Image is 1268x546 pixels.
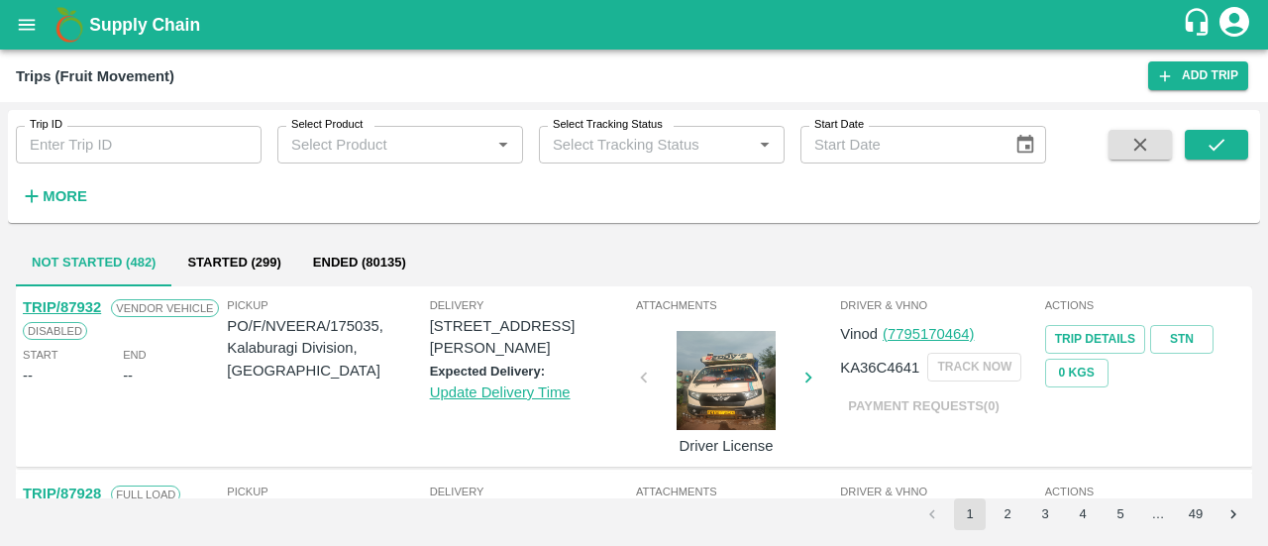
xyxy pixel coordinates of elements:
[1105,498,1136,530] button: Go to page 5
[1182,7,1216,43] div: customer-support
[840,296,1040,314] span: Driver & VHNo
[840,483,1040,500] span: Driver & VHNo
[227,483,429,500] span: Pickup
[297,239,422,286] button: Ended (80135)
[430,364,545,379] label: Expected Delivery:
[545,132,720,158] input: Select Tracking Status
[123,346,147,364] span: End
[171,239,296,286] button: Started (299)
[111,299,218,317] span: Vendor Vehicle
[23,299,101,315] a: TRIP/87932
[50,5,89,45] img: logo
[1067,498,1099,530] button: Go to page 4
[1180,498,1212,530] button: Go to page 49
[16,63,174,89] div: Trips (Fruit Movement)
[1045,325,1145,354] a: Trip Details
[43,188,87,204] strong: More
[23,322,87,340] span: Disabled
[490,132,516,158] button: Open
[1006,126,1044,164] button: Choose date
[1029,498,1061,530] button: Go to page 3
[4,2,50,48] button: open drawer
[1148,61,1248,90] a: Add Trip
[23,365,33,386] div: --
[430,296,632,314] span: Delivery
[16,239,171,286] button: Not Started (482)
[636,296,836,314] span: Attachments
[111,486,180,503] span: Full Load
[652,435,800,457] p: Driver License
[992,498,1023,530] button: Go to page 2
[913,498,1252,530] nav: pagination navigation
[1045,296,1245,314] span: Actions
[430,384,571,400] a: Update Delivery Time
[89,11,1182,39] a: Supply Chain
[23,483,101,504] p: TRIP/87928
[954,498,986,530] button: page 1
[1142,505,1174,524] div: …
[123,365,133,386] div: --
[227,296,429,314] span: Pickup
[16,126,262,164] input: Enter Trip ID
[430,315,632,360] p: [STREET_ADDRESS][PERSON_NAME]
[430,483,632,500] span: Delivery
[553,117,663,133] label: Select Tracking Status
[636,483,836,500] span: Attachments
[227,315,429,382] p: PO/F/NVEERA/175035, Kalaburagi Division, [GEOGRAPHIC_DATA]
[883,326,974,342] a: (7795170464)
[814,117,864,133] label: Start Date
[1045,359,1109,387] button: 0 Kgs
[840,326,878,342] span: Vinod
[89,15,200,35] b: Supply Chain
[800,126,999,164] input: Start Date
[1216,4,1252,46] div: account of current user
[752,132,778,158] button: Open
[1217,498,1249,530] button: Go to next page
[23,346,57,364] span: Start
[840,357,919,379] p: KA36C4641
[1150,325,1214,354] a: STN
[291,117,363,133] label: Select Product
[1045,483,1245,500] span: Actions
[283,132,484,158] input: Select Product
[30,117,62,133] label: Trip ID
[16,179,92,213] button: More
